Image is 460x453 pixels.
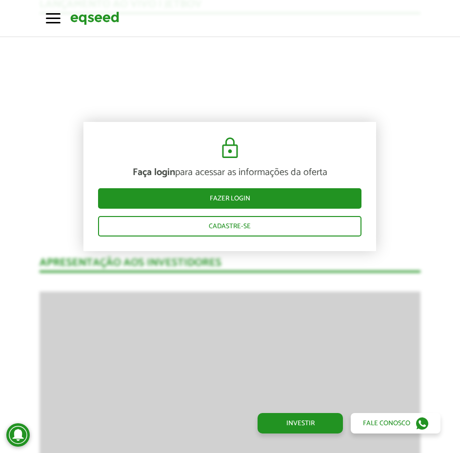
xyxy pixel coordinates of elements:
a: Fale conosco [351,413,440,433]
strong: Faça login [133,164,175,180]
a: Fazer login [98,188,361,209]
a: Investir [258,413,343,433]
p: para acessar as informações da oferta [98,167,361,178]
a: Cadastre-se [98,216,361,236]
img: cadeado.svg [218,137,242,160]
img: EqSeed [70,10,119,26]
